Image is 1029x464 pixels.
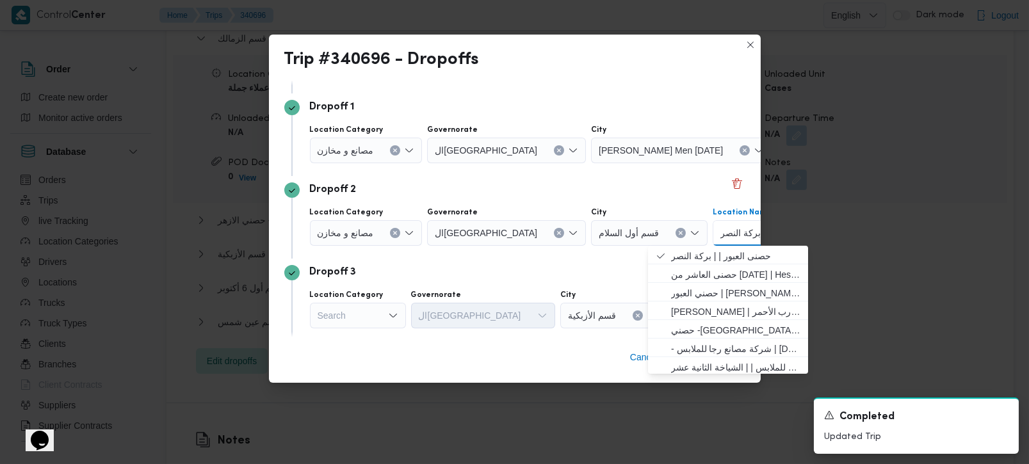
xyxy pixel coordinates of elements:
[554,228,564,238] button: Clear input
[554,145,564,156] button: Clear input
[427,125,478,135] label: Governorate
[648,320,808,339] button: حصني -جسر السويس | جسر السويس | المنتزه
[13,413,54,451] iframe: chat widget
[591,125,606,135] label: City
[648,283,808,301] button: حصني العبور | أحمد شوقي القيعي | بركة النصر
[568,228,578,238] button: Open list of options
[568,308,616,322] span: قسم الأزبكية
[740,145,750,156] button: Clear input
[754,145,764,156] button: Open list of options
[671,323,800,338] span: حصني -[GEOGRAPHIC_DATA] | [GEOGRAPHIC_DATA] | المنتزه
[310,265,357,280] p: Dropoff 3
[288,187,296,195] svg: Step 3 is complete
[435,143,537,157] span: ال[GEOGRAPHIC_DATA]
[310,290,384,300] label: Location Category
[404,228,414,238] button: Open list of options
[676,228,686,238] button: Clear input
[288,104,296,112] svg: Step 2 is complete
[671,267,800,282] span: حصنى العاشر من [DATE] | Hesni Textiles Factory | جزء من مدينة العاشر-مجاورات
[318,143,374,157] span: مصانع و مخازن
[671,285,800,301] span: حصني العبور | [PERSON_NAME] | بركة النصر
[435,225,537,239] span: ال[GEOGRAPHIC_DATA]
[633,310,643,321] button: Clear input
[671,304,800,319] span: [PERSON_NAME] | سوق الازهر كل انواع القماش السواريه | الدرب الأحمر
[630,349,658,365] span: Cancel
[419,308,521,322] span: ال[GEOGRAPHIC_DATA]
[388,310,398,321] button: Open list of options
[648,339,808,357] button: - شركة مصانع رجا للملابس | Raja Clothing Co. | الشياخة الثانية عشر
[390,145,400,156] button: Clear input
[824,409,1009,425] div: Notification
[648,301,808,320] button: حصني الازهر | سوق الازهر كل انواع القماش السواريه | الدرب الأحمر
[568,145,578,156] button: Open list of options
[625,347,663,367] button: Cancel
[671,360,800,375] span: شركه كونكريت للملابس | | الشياخة الثانية عشر
[647,310,657,321] button: Open list of options
[411,290,462,300] label: Governorate
[648,357,808,376] button: شركه كونكريت للملابس | | الشياخة الثانية عشر
[720,225,820,239] span: حصنى العبور | | بركة النصر
[537,310,547,321] button: Open list of options
[560,290,576,300] label: City
[310,125,384,135] label: Location Category
[427,207,478,218] label: Governorate
[599,225,659,239] span: قسم أول السلام
[591,207,606,218] label: City
[599,143,723,157] span: [PERSON_NAME] Men [DATE]
[404,145,414,156] button: Open list of options
[310,100,355,115] p: Dropoff 1
[671,248,800,264] span: حصنى العبور | | بركة النصر
[671,341,800,356] span: - شركة مصانع رجا للملابس | [DATE] Clothing Co. | الشياخة الثانية عشر
[743,37,758,52] button: Closes this modal window
[288,269,296,277] svg: Step 4 is complete
[390,228,400,238] button: Clear input
[318,225,374,239] span: مصانع و مخازن
[729,176,745,191] button: Delete
[310,207,384,218] label: Location Category
[648,246,808,264] button: حصنى العبور | | بركة النصر
[284,50,480,70] div: Trip #340696 - Dropoffs
[310,182,357,198] p: Dropoff 2
[824,430,1009,444] p: Updated Trip
[690,228,700,238] button: Open list of options
[839,410,895,425] span: Completed
[713,207,771,218] label: Location Name
[648,264,808,283] button: حصنى العاشر من رمضان | Hesni Textiles Factory | جزء من مدينة العاشر-مجاورات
